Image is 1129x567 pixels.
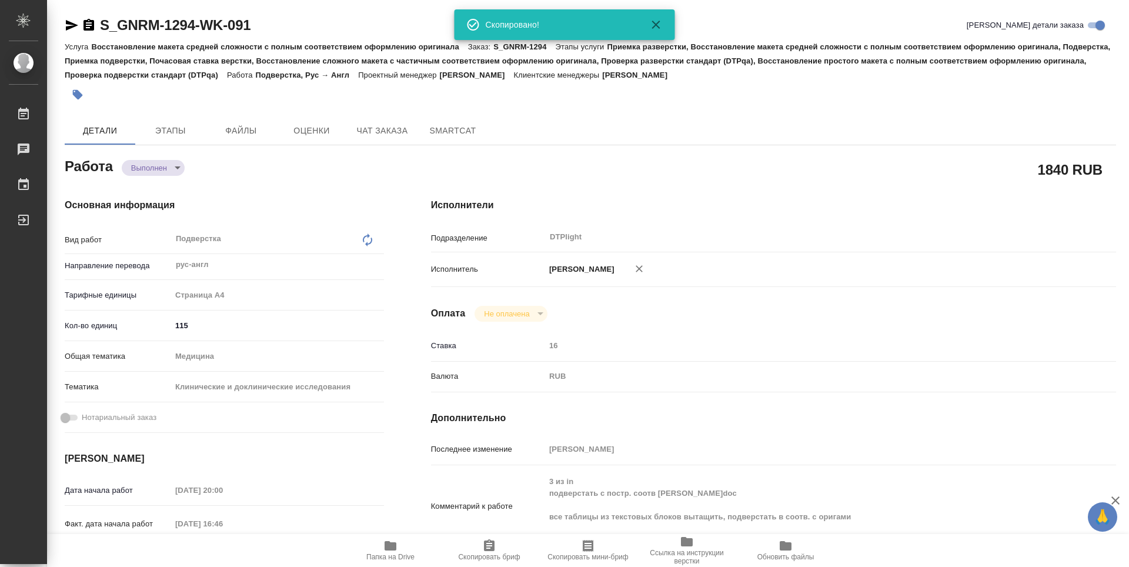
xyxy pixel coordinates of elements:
input: Пустое поле [171,515,274,532]
button: Скопировать ссылку для ЯМессенджера [65,18,79,32]
span: Чат заказа [354,124,410,138]
button: Скопировать мини-бриф [539,534,637,567]
h4: Оплата [431,306,466,321]
span: SmartCat [425,124,481,138]
div: Страница А4 [171,285,384,305]
span: Этапы [142,124,199,138]
button: Выполнен [128,163,171,173]
p: Тарифные единицы [65,289,171,301]
p: Дата начала работ [65,485,171,496]
p: Услуга [65,42,91,51]
p: Направление перевода [65,260,171,272]
div: Скопировано! [486,19,633,31]
p: Этапы услуги [556,42,607,51]
button: 🙏 [1088,502,1117,532]
div: Медицина [171,346,384,366]
span: Скопировать бриф [458,553,520,561]
p: [PERSON_NAME] [545,264,614,275]
button: Добавить тэг [65,82,91,108]
button: Скопировать бриф [440,534,539,567]
h2: Работа [65,155,113,176]
button: Не оплачена [480,309,533,319]
p: Клиентские менеджеры [513,71,602,79]
div: RUB [545,366,1059,386]
p: [PERSON_NAME] [602,71,676,79]
h4: Исполнители [431,198,1116,212]
button: Ссылка на инструкции верстки [637,534,736,567]
p: S_GNRM-1294 [493,42,555,51]
h4: Дополнительно [431,411,1116,425]
p: Последнее изменение [431,443,545,455]
p: Факт. дата начала работ [65,518,171,530]
input: ✎ Введи что-нибудь [171,317,384,334]
p: Ставка [431,340,545,352]
p: Валюта [431,371,545,382]
button: Закрыть [642,18,670,32]
p: Комментарий к работе [431,501,545,512]
span: Ссылка на инструкции верстки [644,549,729,565]
p: Вид работ [65,234,171,246]
input: Пустое поле [545,441,1059,458]
input: Пустое поле [171,482,274,499]
div: Выполнен [475,306,547,322]
a: S_GNRM-1294-WK-091 [100,17,250,33]
span: Обновить файлы [757,553,814,561]
span: [PERSON_NAME] детали заказа [967,19,1084,31]
span: Нотариальный заказ [82,412,156,423]
p: Подверстка, Рус → Англ [256,71,359,79]
p: Исполнитель [431,264,545,275]
input: Пустое поле [545,337,1059,354]
button: Папка на Drive [341,534,440,567]
h2: 1840 RUB [1038,159,1103,179]
p: Работа [227,71,256,79]
span: Папка на Drive [366,553,415,561]
div: Клинические и доклинические исследования [171,377,384,397]
p: Кол-во единиц [65,320,171,332]
div: Выполнен [122,160,185,176]
p: Подразделение [431,232,545,244]
span: Детали [72,124,128,138]
p: [PERSON_NAME] [440,71,514,79]
p: Заказ: [468,42,493,51]
h4: Основная информация [65,198,384,212]
span: 🙏 [1093,505,1113,529]
span: Файлы [213,124,269,138]
button: Удалить исполнителя [626,256,652,282]
button: Скопировать ссылку [82,18,96,32]
span: Скопировать мини-бриф [547,553,628,561]
h4: [PERSON_NAME] [65,452,384,466]
span: Оценки [283,124,340,138]
p: Приемка разверстки, Восстановление макета средней сложности с полным соответствием оформлению ори... [65,42,1110,79]
p: Общая тематика [65,351,171,362]
p: Тематика [65,381,171,393]
p: Восстановление макета средней сложности с полным соответствием оформлению оригинала [91,42,467,51]
button: Обновить файлы [736,534,835,567]
p: Проектный менеджер [358,71,439,79]
textarea: 3 из in подверстать с постр. соотв [PERSON_NAME]doc все таблицы из текстовых блоков вытащить, под... [545,472,1059,539]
